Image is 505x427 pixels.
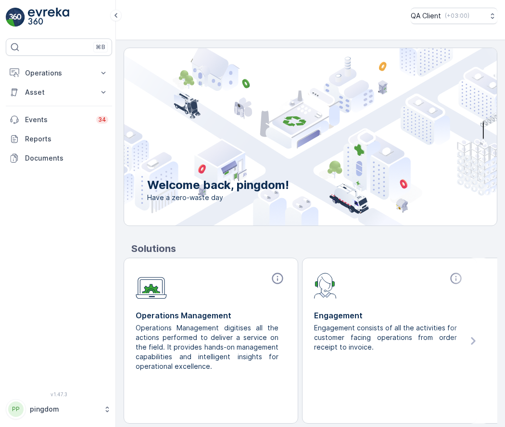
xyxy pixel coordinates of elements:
p: ⌘B [96,43,105,51]
div: PP [8,402,24,417]
img: module-icon [314,272,337,299]
button: QA Client(+03:00) [411,8,497,24]
a: Reports [6,129,112,149]
span: v 1.47.3 [6,391,112,397]
p: Events [25,115,90,125]
p: Reports [25,134,108,144]
span: Have a zero-waste day [147,193,289,202]
p: Engagement consists of all the activities for customer facing operations from order receipt to in... [314,323,457,352]
p: pingdom [30,404,99,414]
p: Asset [25,88,93,97]
img: city illustration [81,48,497,226]
p: Operations Management [136,310,286,321]
img: logo_light-DOdMpM7g.png [28,8,69,27]
a: Documents [6,149,112,168]
p: Solutions [131,241,497,256]
p: Operations Management digitises all the actions performed to deliver a service on the field. It p... [136,323,278,371]
p: 34 [98,116,106,124]
a: Events34 [6,110,112,129]
p: Operations [25,68,93,78]
p: QA Client [411,11,441,21]
button: Asset [6,83,112,102]
p: Engagement [314,310,465,321]
img: logo [6,8,25,27]
button: Operations [6,63,112,83]
img: module-icon [136,272,167,299]
p: ( +03:00 ) [445,12,469,20]
p: Documents [25,153,108,163]
p: Welcome back, pingdom! [147,177,289,193]
button: PPpingdom [6,399,112,419]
